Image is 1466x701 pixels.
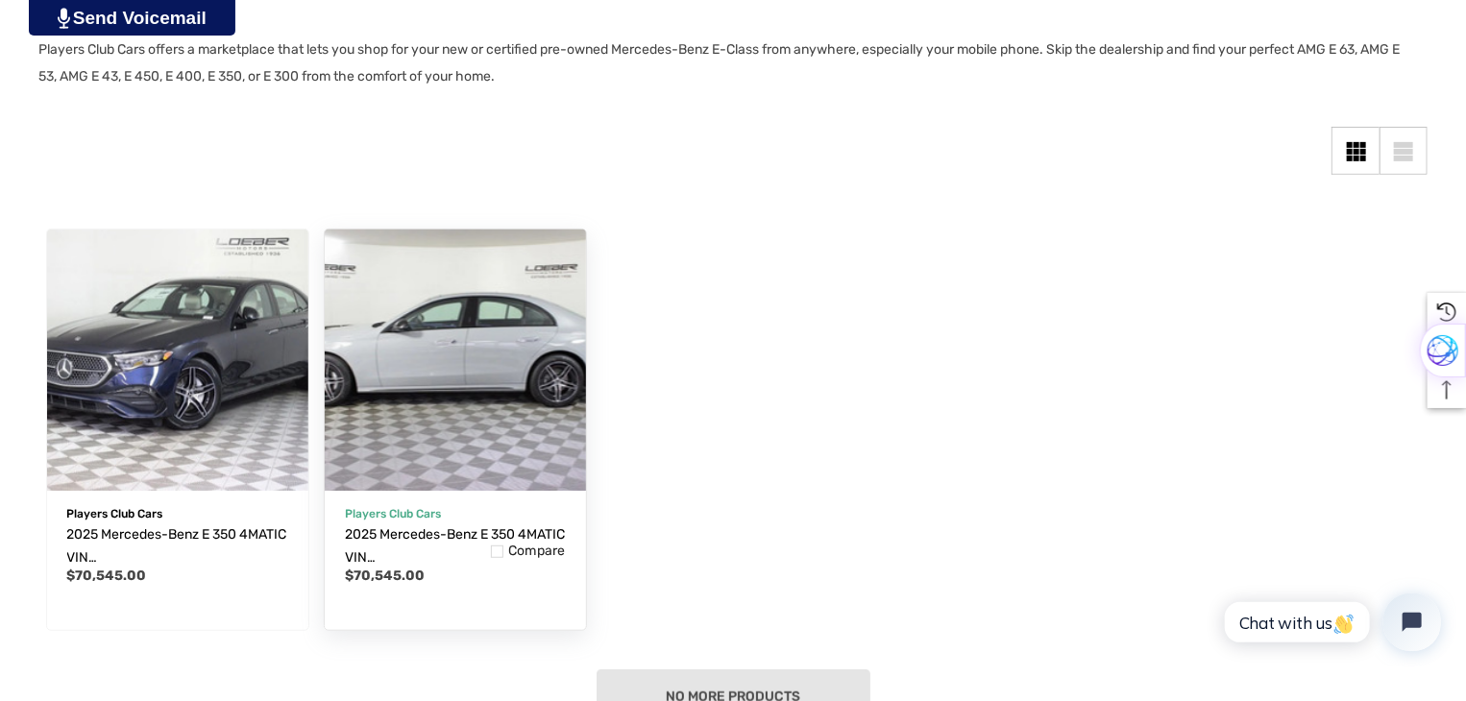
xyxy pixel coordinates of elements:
svg: Top [1428,380,1466,399]
svg: Recently Viewed [1437,302,1456,322]
img: For Sale 2025 Mercedes-Benz E 350 4MATIC VIN W1KLF4HB3SA147134 [311,216,599,503]
a: 2025 Mercedes-Benz E 350 4MATIC VIN W1KLF4HB3SA147134,$70,545.00 [325,230,586,491]
img: For Sale 2025 Mercedes-Benz E 350 4MATIC VIN W1KLF4HB7SA128019 [47,230,308,491]
a: List View [1380,127,1428,175]
img: PjwhLS0gR2VuZXJhdG9yOiBHcmF2aXQuaW8gLS0+PHN2ZyB4bWxucz0iaHR0cDovL3d3dy53My5vcmcvMjAwMC9zdmciIHhtb... [58,8,70,29]
a: 2025 Mercedes-Benz E 350 4MATIC VIN W1KLF4HB7SA128019,$70,545.00 [47,230,308,491]
a: 2025 Mercedes-Benz E 350 4MATIC VIN W1KLF4HB7SA128019,$70,545.00 [67,523,288,569]
span: $70,545.00 [67,568,147,584]
span: 2025 Mercedes-Benz E 350 4MATIC VIN [US_VEHICLE_IDENTIFICATION_NUMBER] [67,526,287,612]
iframe: Tidio Chat [1204,577,1457,667]
p: Players Club Cars [345,501,566,526]
a: Grid View [1332,127,1380,175]
span: 2025 Mercedes-Benz E 350 4MATIC VIN [US_VEHICLE_IDENTIFICATION_NUMBER] [345,526,565,612]
span: Compare [508,543,566,560]
p: Players Club Cars [67,501,288,526]
p: Players Club Cars offers a marketplace that lets you shop for your new or certified pre-owned Mer... [38,36,1408,90]
span: $70,545.00 [345,568,425,584]
a: 2025 Mercedes-Benz E 350 4MATIC VIN W1KLF4HB3SA147134,$70,545.00 [345,523,566,569]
